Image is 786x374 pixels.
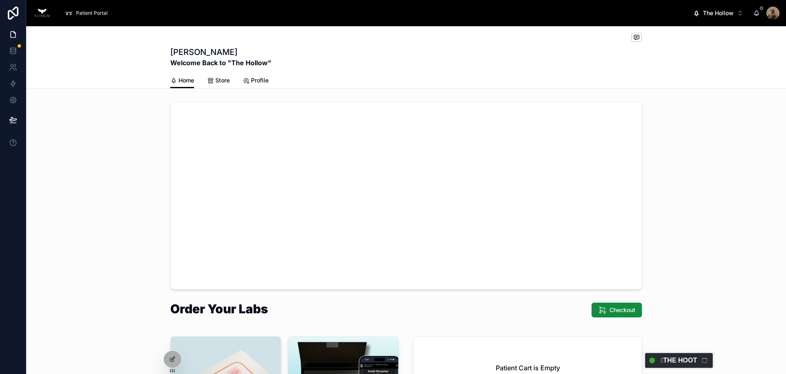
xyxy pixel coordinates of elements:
[170,73,194,89] a: Home
[243,73,269,89] a: Profile
[610,306,635,314] span: Checkout
[592,303,642,317] button: Checkout
[170,58,271,68] strong: Welcome Back to "The Hollow"
[76,10,108,16] span: Patient Portal
[251,76,269,84] span: Profile
[33,7,52,20] img: App logo
[170,46,271,58] h1: [PERSON_NAME]
[178,76,194,84] span: Home
[170,303,268,315] h1: Order Your Labs
[58,4,687,22] div: scrollable content
[215,76,230,84] span: Store
[703,9,734,17] span: The Hollow
[496,363,560,373] h2: Patient Cart is Empty
[687,6,750,21] button: Select Button
[207,73,230,89] a: Store
[62,6,113,21] a: Patient Portal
